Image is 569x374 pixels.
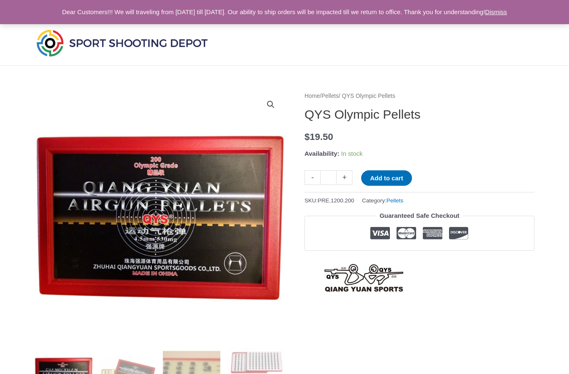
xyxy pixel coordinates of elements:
[304,107,534,122] h1: QYS Olympic Pellets
[304,132,333,142] bdi: 19.50
[485,8,507,15] a: Dismiss
[304,91,534,102] nav: Breadcrumb
[304,170,320,185] a: -
[387,197,404,204] a: Pellets
[304,263,424,293] a: QYS
[376,210,463,222] legend: Guaranteed Safe Checkout
[35,27,210,58] img: Sport Shooting Depot
[341,150,363,157] span: In stock
[35,91,284,341] img: QYS Olympic Pellets
[322,93,339,99] a: Pellets
[337,170,352,185] a: +
[318,197,354,204] span: PRE.1200.200
[304,150,339,157] span: Availability:
[263,97,278,112] a: View full-screen image gallery
[304,195,354,206] span: SKU:
[304,132,310,142] span: $
[361,170,412,186] button: Add to cart
[362,195,403,206] span: Category:
[320,170,337,185] input: Product quantity
[304,93,320,99] a: Home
